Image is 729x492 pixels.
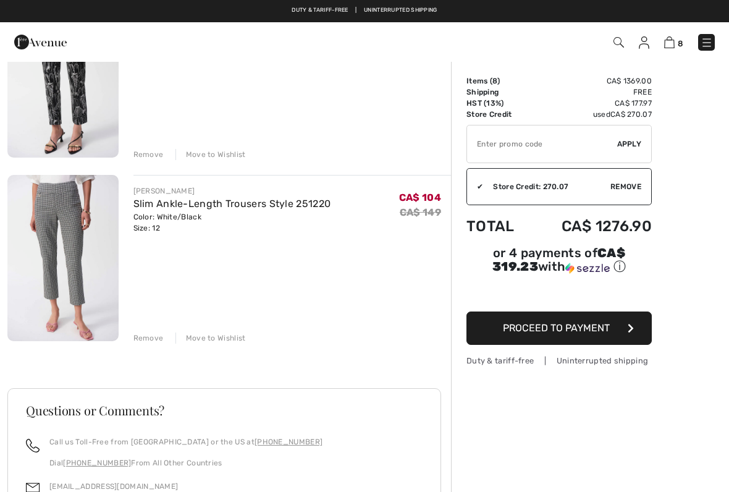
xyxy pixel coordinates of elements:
img: Slim Ankle-Length Trousers Style 251220 [7,175,119,341]
a: Slim Ankle-Length Trousers Style 251220 [133,198,331,210]
span: CA$ 319.23 [492,245,625,274]
s: CA$ 149 [400,206,441,218]
img: 1ère Avenue [14,30,67,54]
button: Proceed to Payment [466,312,652,345]
span: CA$ 104 [399,192,441,203]
p: Dial From All Other Countries [49,457,322,469]
div: Color: White/Black Size: 12 [133,211,331,234]
div: or 4 payments of with [466,247,652,275]
td: CA$ 177.97 [531,98,652,109]
td: CA$ 1276.90 [531,205,652,247]
div: Move to Wishlist [175,333,246,344]
img: Menu [701,36,713,49]
span: Proceed to Payment [503,322,610,334]
td: HST (13%) [466,98,531,109]
div: Remove [133,149,164,160]
div: Duty & tariff-free | Uninterrupted shipping [466,355,652,367]
span: 8 [678,39,683,48]
div: Remove [133,333,164,344]
img: Search [613,37,624,48]
td: Items ( ) [466,75,531,87]
td: Free [531,87,652,98]
div: ✔ [467,181,483,192]
td: Shipping [466,87,531,98]
a: [PHONE_NUMBER] [63,459,131,467]
img: Sezzle [565,263,610,274]
iframe: PayPal-paypal [466,279,652,307]
div: or 4 payments ofCA$ 319.23withSezzle Click to learn more about Sezzle [466,247,652,279]
td: used [531,109,652,120]
img: call [26,439,40,452]
span: Remove [610,181,641,192]
a: 8 [664,35,683,49]
span: CA$ 270.07 [610,110,652,119]
img: Shopping Bag [664,36,675,48]
div: Store Credit: 270.07 [483,181,610,192]
a: 1ère Avenue [14,35,67,47]
p: Call us Toll-Free from [GEOGRAPHIC_DATA] or the US at [49,436,322,447]
td: Store Credit [466,109,531,120]
input: Promo code [467,125,617,163]
span: Apply [617,138,642,150]
span: 8 [492,77,497,85]
h3: Questions or Comments? [26,404,423,417]
a: [PHONE_NUMBER] [255,438,322,446]
img: My Info [639,36,649,49]
a: Duty & tariff-free | Uninterrupted shipping [292,7,437,13]
div: Move to Wishlist [175,149,246,160]
a: [EMAIL_ADDRESS][DOMAIN_NAME] [49,482,178,491]
td: Total [466,205,531,247]
td: CA$ 1369.00 [531,75,652,87]
div: [PERSON_NAME] [133,185,331,197]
